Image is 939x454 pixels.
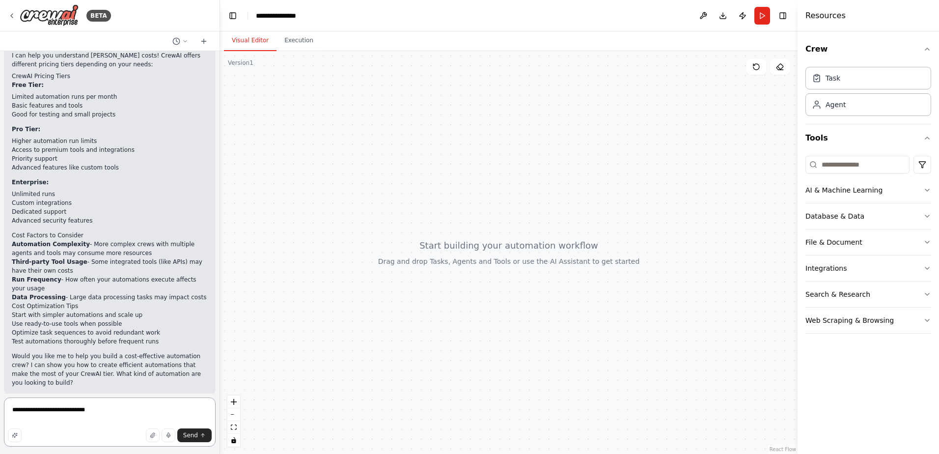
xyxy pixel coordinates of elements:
a: React Flow attribution [770,447,796,452]
button: Execution [276,30,321,51]
li: Dedicated support [12,207,208,216]
button: Search & Research [805,282,931,307]
div: Search & Research [805,289,870,299]
li: - How often your automations execute affects your usage [12,275,208,293]
button: Improve this prompt [8,428,22,442]
h2: Cost Optimization Tips [12,302,208,311]
button: Send [177,428,212,442]
strong: Data Processing [12,294,66,301]
li: Custom integrations [12,199,208,207]
li: Higher automation run limits [12,137,208,145]
button: Hide right sidebar [776,9,790,23]
button: Hide left sidebar [226,9,240,23]
li: Test automations thoroughly before frequent runs [12,337,208,346]
li: Good for testing and small projects [12,110,208,119]
div: Tools [805,152,931,341]
h2: CrewAI Pricing Tiers [12,72,208,81]
nav: breadcrumb [256,11,305,21]
button: Start a new chat [196,35,212,47]
li: Limited automation runs per month [12,92,208,101]
div: Database & Data [805,211,864,221]
button: AI & Machine Learning [805,177,931,203]
li: Unlimited runs [12,190,208,199]
div: Task [826,73,840,83]
div: File & Document [805,237,862,247]
li: - Large data processing tasks may impact costs [12,293,208,302]
li: Use ready-to-use tools when possible [12,319,208,328]
li: Start with simpler automations and scale up [12,311,208,319]
strong: Pro Tier: [12,126,40,133]
div: React Flow controls [227,396,240,447]
strong: Third-party Tool Usage [12,258,87,265]
li: - More complex crews with multiple agents and tools may consume more resources [12,240,208,257]
button: zoom out [227,408,240,421]
div: AI & Machine Learning [805,185,883,195]
li: Advanced security features [12,216,208,225]
button: Upload files [146,428,160,442]
p: Would you like me to help you build a cost-effective automation crew? I can show you how to creat... [12,352,208,387]
button: Tools [805,124,931,152]
img: Logo [20,4,79,27]
div: Crew [805,63,931,124]
div: Version 1 [228,59,253,67]
button: File & Document [805,229,931,255]
strong: Automation Complexity [12,241,90,248]
li: Advanced features like custom tools [12,163,208,172]
div: Web Scraping & Browsing [805,315,894,325]
button: Crew [805,35,931,63]
li: Basic features and tools [12,101,208,110]
li: Priority support [12,154,208,163]
h2: Cost Factors to Consider [12,231,208,240]
p: I can help you understand [PERSON_NAME] costs! CrewAI offers different pricing tiers depending on... [12,51,208,69]
button: Switch to previous chat [168,35,192,47]
div: BETA [86,10,111,22]
button: zoom in [227,396,240,408]
span: Send [183,431,198,439]
h4: Resources [805,10,846,22]
button: Visual Editor [224,30,276,51]
li: - Some integrated tools (like APIs) may have their own costs [12,257,208,275]
div: Agent [826,100,846,110]
button: Web Scraping & Browsing [805,308,931,333]
strong: Free Tier: [12,82,44,88]
button: toggle interactivity [227,434,240,447]
button: Click to speak your automation idea [162,428,175,442]
button: Database & Data [805,203,931,229]
li: Access to premium tools and integrations [12,145,208,154]
strong: Enterprise: [12,179,49,186]
button: Integrations [805,255,931,281]
li: Optimize task sequences to avoid redundant work [12,328,208,337]
button: fit view [227,421,240,434]
div: Integrations [805,263,847,273]
strong: Run Frequency [12,276,61,283]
